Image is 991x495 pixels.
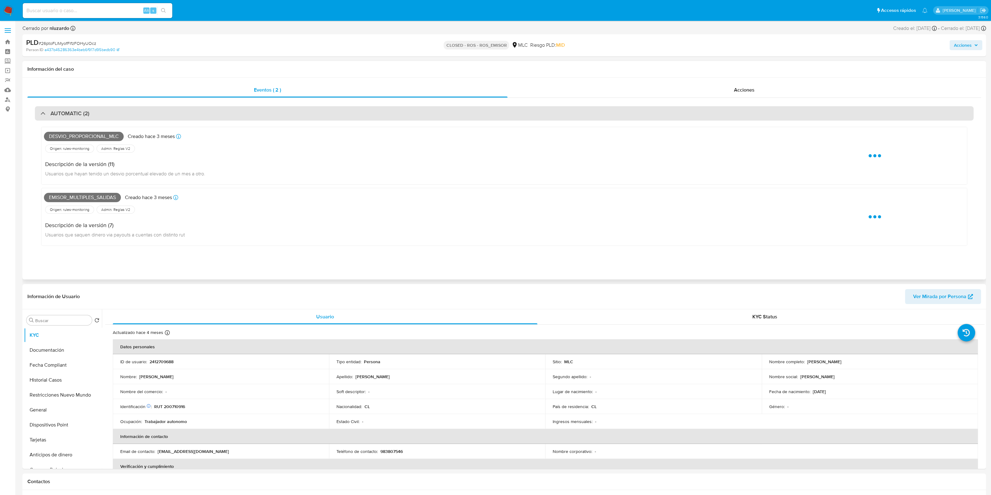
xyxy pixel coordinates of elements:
p: [PERSON_NAME] [355,374,390,379]
h1: Contactos [27,478,981,485]
div: AUTOMATIC (2) [35,106,974,121]
p: - [362,419,363,424]
button: Buscar [29,318,34,323]
p: - [595,389,597,394]
span: Ver Mirada por Persona [913,289,966,304]
p: Nombre completo : [769,359,805,364]
p: Nombre del comercio : [120,389,163,394]
p: [EMAIL_ADDRESS][DOMAIN_NAME] [158,449,229,454]
p: CL [591,404,597,409]
p: [PERSON_NAME] [807,359,841,364]
p: Ingresos mensuales : [553,419,593,424]
th: Información de contacto [113,429,978,444]
p: - [787,404,789,409]
span: Alt [144,7,149,13]
span: - [938,25,940,32]
p: - [590,374,591,379]
th: Datos personales [113,339,978,354]
h1: Información de Usuario [27,293,80,300]
p: Soft descriptor : [336,389,366,394]
span: Usuario [316,313,334,320]
b: nluzardo [48,25,69,32]
p: Estado Civil : [336,419,360,424]
p: Segundo apellido : [553,374,587,379]
span: Usuarios que saquen dinero via payouts a cuentas con distinto rut [45,231,185,238]
button: search-icon [157,6,170,15]
span: Cerrado por [22,25,69,32]
span: Origen: rules-monitoring [49,207,90,212]
div: Creado el: [DATE] [893,25,937,32]
button: Acciones [950,40,982,50]
span: Acciones [954,40,972,50]
div: Cerrado el: [DATE] [941,25,986,32]
button: Dispositivos Point [24,417,102,432]
p: Actualizado hace 4 meses [113,330,163,336]
a: Salir [980,7,986,14]
h4: Descripción de la versión (11) [45,161,205,168]
b: Person ID [26,47,43,53]
span: Acciones [734,86,755,93]
p: Lugar de nacimiento : [553,389,593,394]
p: Nombre corporativo : [553,449,592,454]
button: Historial Casos [24,373,102,388]
a: a437b45286363e4beb6f917d95bedb90 [45,47,119,53]
p: Fecha de nacimiento : [769,389,810,394]
span: KYC Status [752,313,777,320]
p: Creado hace 3 meses [125,194,172,201]
button: Anticipos de dinero [24,447,102,462]
p: camilafernanda.paredessaldano@mercadolibre.cl [942,7,978,13]
h1: Información del caso [27,66,981,72]
span: Admin. Reglas V2 [101,146,131,151]
button: Fecha Compliant [24,358,102,373]
span: Admin. Reglas V2 [101,207,131,212]
p: CL [364,404,370,409]
p: - [368,389,369,394]
p: Identificación : [120,404,152,409]
p: - [595,419,596,424]
span: Usuarios que hayan tenido un desvio porcentual elevado de un mes a otro. [45,170,205,177]
span: Desvio_proporcional_mlc [44,132,124,141]
p: CLOSED - ROS - ROS_EMISOR [444,41,509,50]
span: s [152,7,154,13]
th: Verificación y cumplimiento [113,459,978,474]
p: [DATE] [813,389,826,394]
button: Restricciones Nuevo Mundo [24,388,102,402]
p: Apellido : [336,374,353,379]
p: - [595,449,596,454]
p: Creado hace 3 meses [128,133,175,140]
b: PLD [26,37,39,47]
div: MLC [512,42,527,49]
p: Ocupación : [120,419,142,424]
p: 983807546 [380,449,403,454]
p: Nacionalidad : [336,404,362,409]
p: RUT 200710916 [154,404,185,409]
p: Email de contacto : [120,449,155,454]
p: Trabajador autonomo [145,419,187,424]
span: Riesgo PLD: [530,42,565,49]
p: 2412709688 [150,359,174,364]
p: Tipo entidad : [336,359,361,364]
button: Ver Mirada por Persona [905,289,981,304]
p: Género : [769,404,785,409]
button: KYC [24,328,102,343]
p: Teléfono de contacto : [336,449,378,454]
p: Nombre : [120,374,137,379]
span: MID [556,41,565,49]
span: Eventos ( 2 ) [254,86,281,93]
span: Accesos rápidos [881,7,916,14]
p: País de residencia : [553,404,589,409]
p: - [165,389,167,394]
button: Documentación [24,343,102,358]
span: Emisor_multiples_salidas [44,193,121,202]
button: Tarjetas [24,432,102,447]
button: Volver al orden por defecto [94,318,99,325]
a: Notificaciones [922,8,927,13]
p: [PERSON_NAME] [800,374,835,379]
p: Persona [364,359,380,364]
h3: AUTOMATIC (2) [50,110,89,117]
span: Origen: rules-monitoring [49,146,90,151]
p: Sitio : [553,359,562,364]
p: Nombre social : [769,374,798,379]
p: [PERSON_NAME] [139,374,174,379]
h4: Descripción de la versión (7) [45,222,185,229]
